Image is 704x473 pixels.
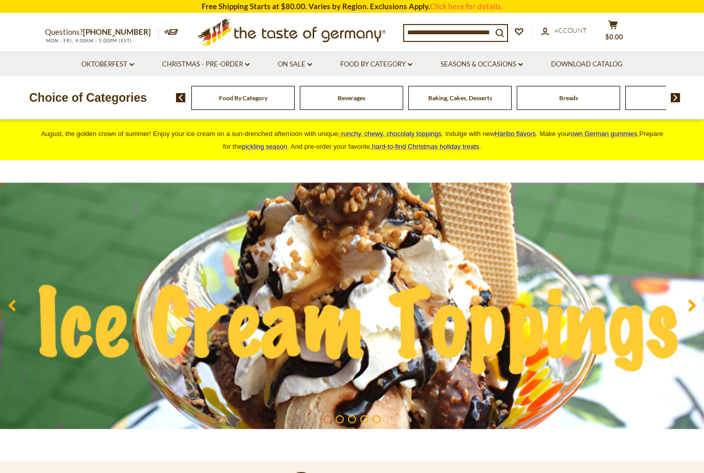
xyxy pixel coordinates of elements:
[372,143,479,150] a: hard-to-find Christmas holiday treats
[559,94,578,102] a: Breads
[338,94,365,102] a: Beverages
[570,130,637,138] span: own German gummies
[554,26,587,34] span: Account
[551,59,623,70] a: Download Catalog
[372,143,481,150] span: .
[441,59,523,70] a: Seasons & Occasions
[45,38,132,43] span: MON - FRI, 9:00AM - 5:00PM (EST)
[428,94,492,102] a: Baking, Cakes, Desserts
[242,143,288,150] a: pickling season
[570,130,639,138] a: own German gummies.
[598,20,628,46] button: $0.00
[495,130,536,138] a: Haribo flavors
[45,26,159,39] p: Questions?
[83,27,151,36] a: [PHONE_NUMBER]
[338,130,442,138] a: crunchy, chewy, chocolaty toppings
[278,59,312,70] a: On Sale
[41,130,663,150] span: August, the golden crown of summer! Enjoy your ice cream on a sun-drenched afternoon with unique ...
[81,59,134,70] a: Oktoberfest
[340,59,412,70] a: Food By Category
[605,33,623,41] span: $0.00
[541,25,587,36] a: Account
[341,130,442,138] span: runchy, chewy, chocolaty toppings
[162,59,250,70] a: Christmas - PRE-ORDER
[176,93,186,102] img: previous arrow
[219,94,268,102] a: Food By Category
[671,93,680,102] img: next arrow
[430,2,502,11] a: Click here for details.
